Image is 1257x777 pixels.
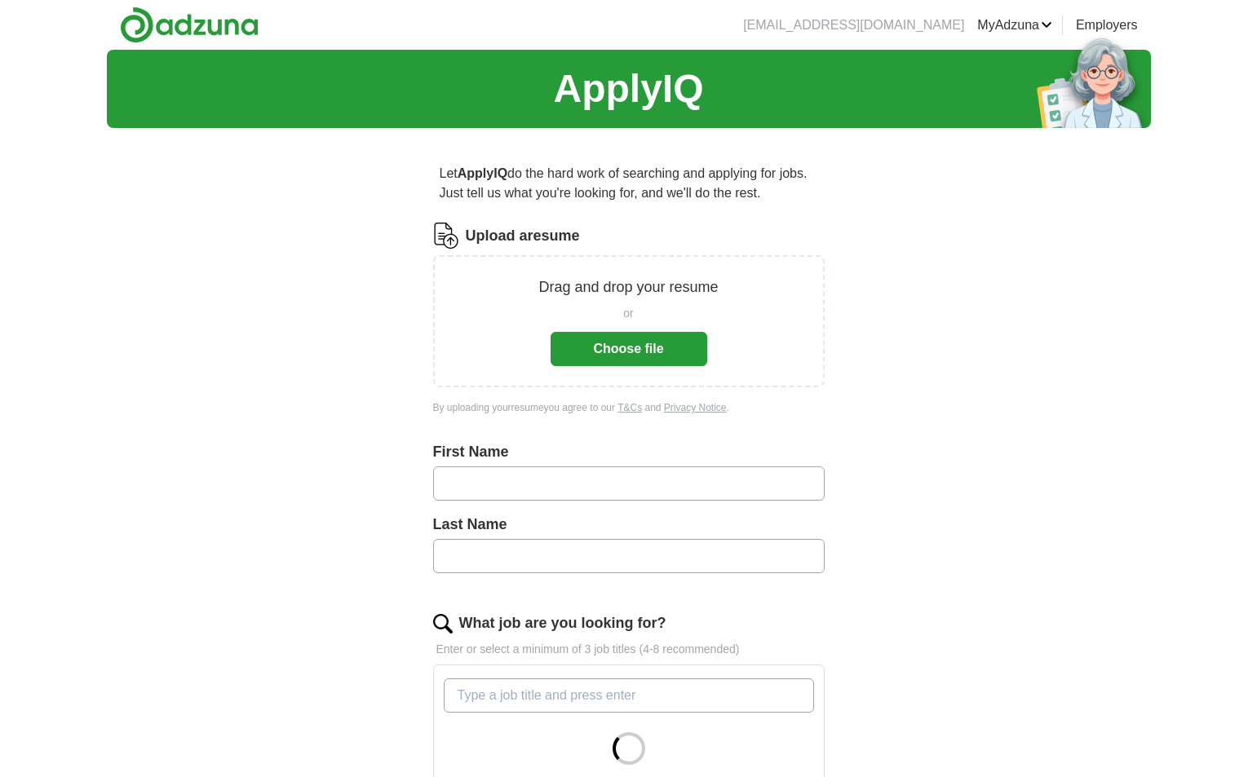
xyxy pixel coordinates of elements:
strong: ApplyIQ [458,166,507,180]
img: search.png [433,614,453,634]
p: Let do the hard work of searching and applying for jobs. Just tell us what you're looking for, an... [433,157,825,210]
div: By uploading your resume you agree to our and . [433,400,825,415]
label: Last Name [433,514,825,536]
label: Upload a resume [466,225,580,247]
p: Enter or select a minimum of 3 job titles (4-8 recommended) [433,641,825,658]
img: CV Icon [433,223,459,249]
label: First Name [433,441,825,463]
img: Adzuna logo [120,7,259,43]
li: [EMAIL_ADDRESS][DOMAIN_NAME] [743,15,964,35]
a: Privacy Notice [664,402,727,413]
span: or [623,305,633,322]
a: T&Cs [617,402,642,413]
p: Drag and drop your resume [538,276,718,298]
button: Choose file [551,332,707,366]
a: Employers [1076,15,1138,35]
input: Type a job title and press enter [444,678,814,713]
h1: ApplyIQ [553,60,703,118]
a: MyAdzuna [977,15,1052,35]
label: What job are you looking for? [459,612,666,634]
